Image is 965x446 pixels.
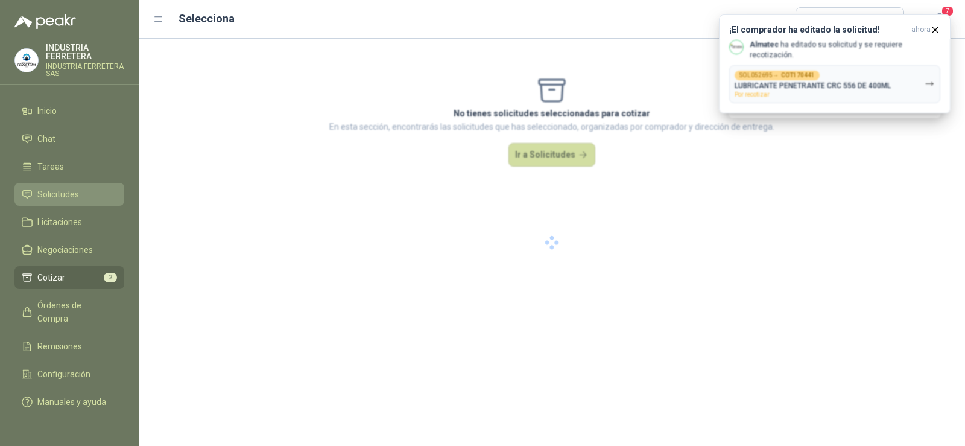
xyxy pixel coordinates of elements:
[14,294,124,330] a: Órdenes de Compra
[37,299,113,325] span: Órdenes de Compra
[37,160,64,173] span: Tareas
[14,363,124,386] a: Configuración
[37,104,57,118] span: Inicio
[37,215,82,229] span: Licitaciones
[719,14,951,113] button: ¡El comprador ha editado la solicitud!ahora Company LogoAlmatec ha editado su solicitud y se requ...
[929,8,951,30] button: 7
[37,395,106,409] span: Manuales y ayuda
[796,7,905,31] button: Cargar cotizaciones
[37,188,79,201] span: Solicitudes
[14,238,124,261] a: Negociaciones
[14,335,124,358] a: Remisiones
[179,10,235,27] h2: Selecciona
[14,183,124,206] a: Solicitudes
[911,25,931,35] span: ahora
[46,43,124,60] p: INDUSTRIA FERRETERA
[14,266,124,289] a: Cotizar2
[15,49,38,72] img: Company Logo
[941,5,954,17] span: 7
[46,63,124,77] p: INDUSTRIA FERRETERA SAS
[37,132,55,145] span: Chat
[37,271,65,284] span: Cotizar
[37,368,90,381] span: Configuración
[14,155,124,178] a: Tareas
[37,340,82,353] span: Remisiones
[104,273,117,282] span: 2
[729,25,906,35] h3: ¡El comprador ha editado la solicitud!
[37,243,93,256] span: Negociaciones
[14,127,124,150] a: Chat
[14,390,124,413] a: Manuales y ayuda
[14,14,76,29] img: Logo peakr
[14,211,124,234] a: Licitaciones
[14,100,124,123] a: Inicio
